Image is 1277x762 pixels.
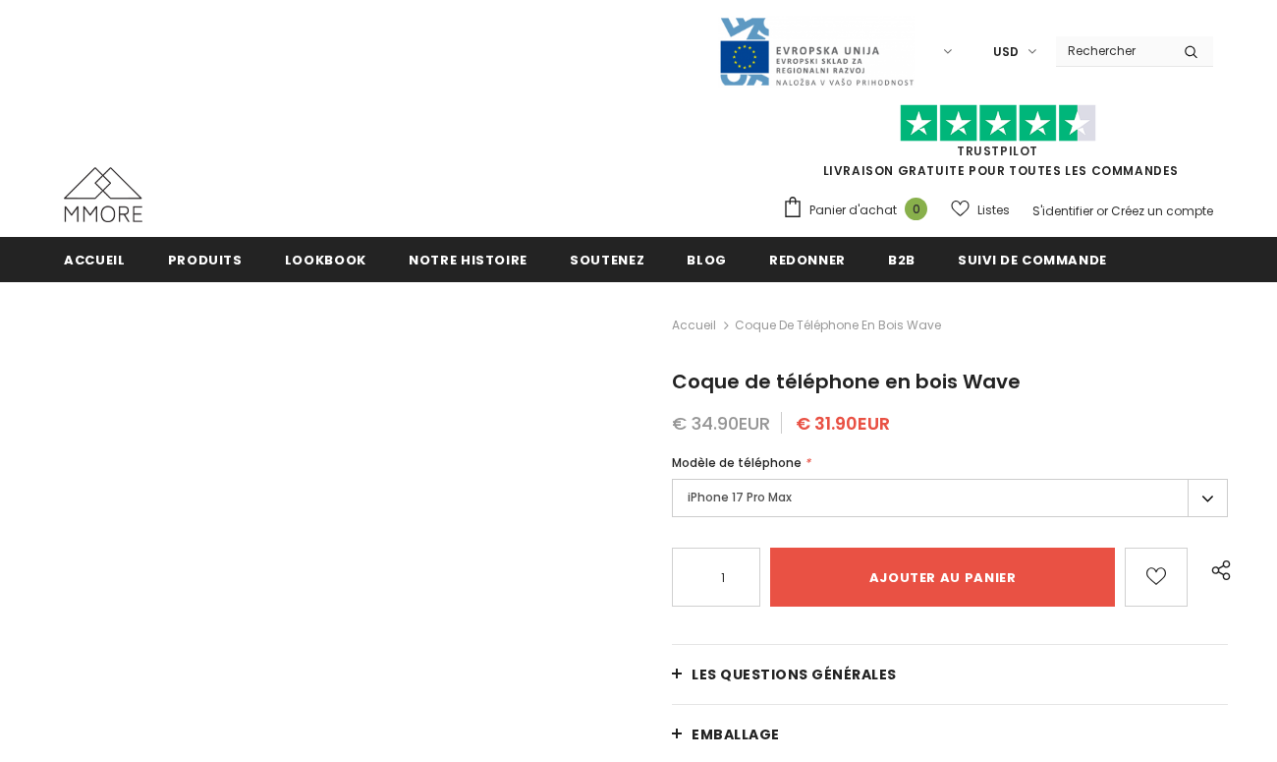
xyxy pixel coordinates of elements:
[769,251,846,269] span: Redonner
[888,237,916,281] a: B2B
[993,42,1019,62] span: USD
[1111,203,1213,219] a: Créez un compte
[672,368,1021,395] span: Coque de téléphone en bois Wave
[64,167,142,222] img: Cas MMORE
[782,196,937,225] a: Panier d'achat 0
[796,411,890,436] span: € 31.90EUR
[672,479,1228,517] label: iPhone 17 Pro Max
[672,314,716,337] a: Accueil
[692,725,780,744] span: EMBALLAGE
[900,104,1096,143] img: Faites confiance aux étoiles pilotes
[735,314,941,337] span: Coque de téléphone en bois Wave
[687,237,727,281] a: Blog
[285,237,366,281] a: Lookbook
[718,16,915,88] img: Javni Razpis
[285,251,366,269] span: Lookbook
[1032,203,1093,219] a: S'identifier
[977,201,1010,220] span: Listes
[1096,203,1108,219] span: or
[692,665,897,684] span: Les questions générales
[672,454,802,471] span: Modèle de téléphone
[672,411,770,436] span: € 34.90EUR
[409,237,527,281] a: Notre histoire
[1056,36,1169,65] input: Search Site
[809,201,897,220] span: Panier d'achat
[718,42,915,59] a: Javni Razpis
[570,251,644,269] span: soutenez
[888,251,916,269] span: B2B
[672,645,1228,704] a: Les questions générales
[782,113,1213,179] span: LIVRAISON GRATUITE POUR TOUTES LES COMMANDES
[409,251,527,269] span: Notre histoire
[958,251,1107,269] span: Suivi de commande
[687,251,727,269] span: Blog
[168,237,243,281] a: Produits
[168,251,243,269] span: Produits
[951,193,1010,227] a: Listes
[957,143,1038,159] a: TrustPilot
[64,251,126,269] span: Accueil
[570,237,644,281] a: soutenez
[769,237,846,281] a: Redonner
[958,237,1107,281] a: Suivi de commande
[770,548,1115,607] input: Ajouter au panier
[905,198,927,220] span: 0
[64,237,126,281] a: Accueil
